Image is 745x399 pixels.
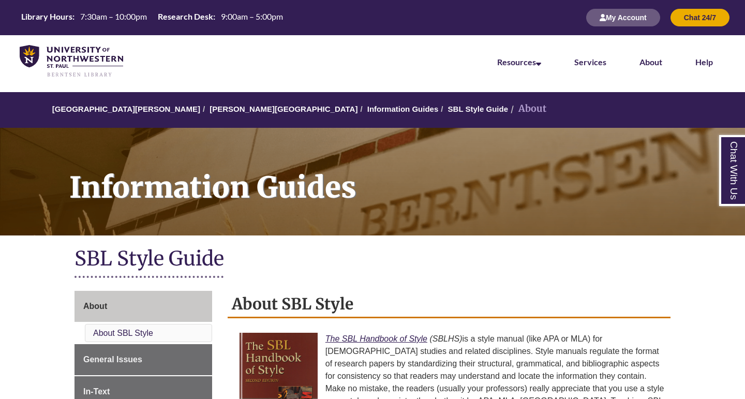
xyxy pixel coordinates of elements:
a: About [639,57,662,67]
a: Resources [497,57,541,67]
th: Library Hours: [17,11,76,22]
a: [GEOGRAPHIC_DATA][PERSON_NAME] [52,105,200,113]
table: Hours Today [17,11,287,24]
a: About SBL Style [93,329,153,337]
a: Information Guides [367,105,439,113]
img: UNWSP Library Logo [20,45,123,78]
a: [PERSON_NAME][GEOGRAPHIC_DATA] [210,105,357,113]
span: About [83,302,107,311]
span: 7:30am – 10:00pm [80,11,147,21]
h1: SBL Style Guide [74,246,671,273]
a: The SBL Handbook of Style [325,334,427,343]
a: Help [695,57,713,67]
h1: Information Guides [58,128,745,222]
th: Research Desk: [154,11,217,22]
a: Hours Today [17,11,287,25]
button: Chat 24/7 [671,9,729,26]
span: General Issues [83,355,142,364]
a: Services [574,57,606,67]
em: (SBLHS) [429,334,462,343]
li: About [508,101,546,116]
a: SBL Style Guide [448,105,508,113]
span: 9:00am – 5:00pm [221,11,283,21]
a: About [74,291,212,322]
a: Chat 24/7 [671,13,729,22]
a: My Account [586,13,660,22]
button: My Account [586,9,660,26]
h2: About SBL Style [228,291,671,318]
a: General Issues [74,344,212,375]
